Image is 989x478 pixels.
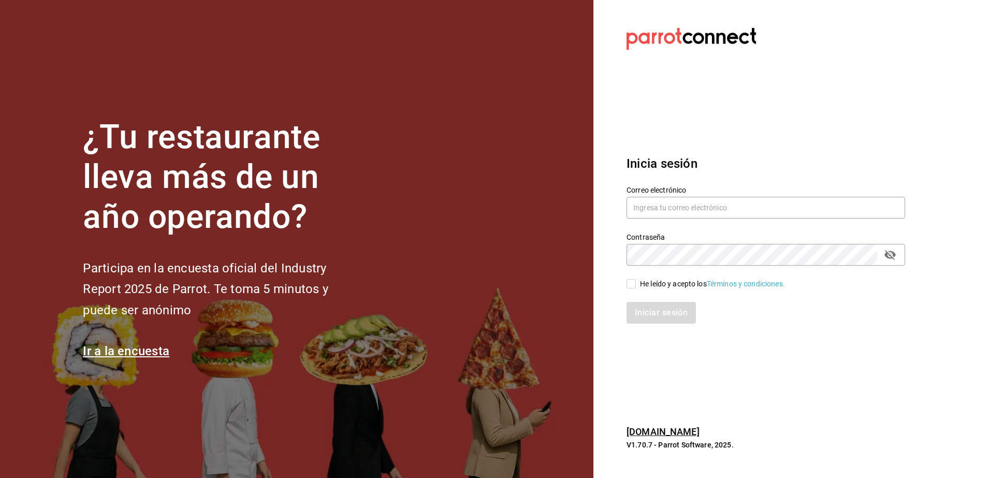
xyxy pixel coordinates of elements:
h1: ¿Tu restaurante lleva más de un año operando? [83,118,362,237]
h2: Participa en la encuesta oficial del Industry Report 2025 de Parrot. Te toma 5 minutos y puede se... [83,258,362,321]
p: V1.70.7 - Parrot Software, 2025. [627,440,905,450]
h3: Inicia sesión [627,154,905,173]
a: [DOMAIN_NAME] [627,426,700,437]
button: passwordField [881,246,899,264]
div: He leído y acepto los [640,279,785,289]
input: Ingresa tu correo electrónico [627,197,905,219]
a: Términos y condiciones. [707,280,785,288]
a: Ir a la encuesta [83,344,169,358]
label: Contraseña [627,234,905,241]
label: Correo electrónico [627,186,905,194]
